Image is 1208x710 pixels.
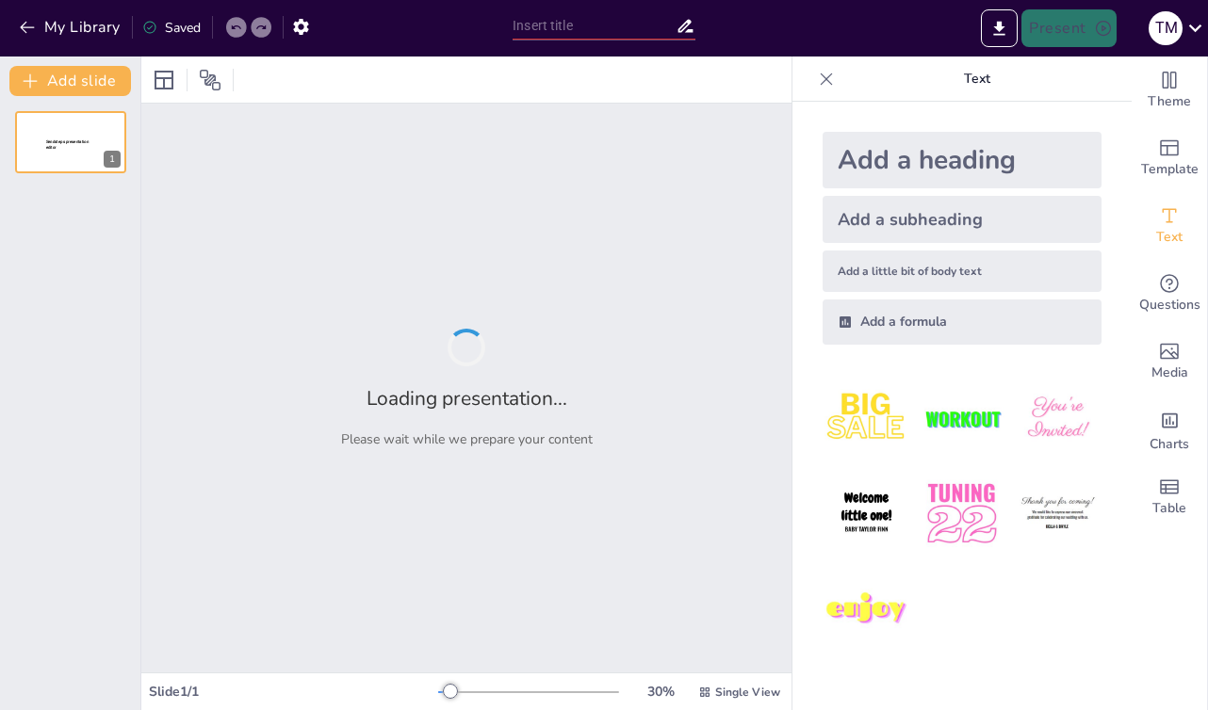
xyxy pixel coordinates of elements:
div: T M [1149,11,1183,45]
button: Export to PowerPoint [981,9,1018,47]
span: Text [1156,227,1183,248]
span: Table [1152,498,1186,519]
div: Add a table [1132,463,1207,531]
div: Layout [149,65,179,95]
div: Add images, graphics, shapes or video [1132,328,1207,395]
span: Charts [1150,434,1189,455]
span: Theme [1148,91,1191,112]
div: Add charts and graphs [1132,395,1207,463]
img: 6.jpeg [1014,470,1102,557]
input: Insert title [513,12,676,40]
img: 5.jpeg [918,470,1005,557]
button: My Library [14,12,128,42]
span: Questions [1139,295,1200,315]
div: Add a subheading [823,196,1102,243]
div: Sendsteps presentation editor1 [15,111,126,173]
img: 2.jpeg [918,375,1005,462]
button: Present [1021,9,1116,47]
button: Add slide [9,66,131,96]
span: Sendsteps presentation editor [46,139,89,150]
div: Get real-time input from your audience [1132,260,1207,328]
div: Change the overall theme [1132,56,1207,124]
span: Single View [715,685,780,700]
div: Slide 1 / 1 [149,683,438,701]
div: Add text boxes [1132,192,1207,260]
div: 30 % [638,683,683,701]
span: Position [199,69,221,91]
div: Add ready made slides [1132,124,1207,192]
div: Add a heading [823,132,1102,188]
h2: Loading presentation... [367,385,567,411]
img: 7.jpeg [823,566,910,654]
span: Media [1151,363,1188,383]
div: 1 [104,151,121,168]
p: Text [841,56,1113,102]
img: 1.jpeg [823,375,910,462]
img: 4.jpeg [823,470,910,557]
button: T M [1149,9,1183,47]
div: Add a formula [823,299,1102,345]
div: Saved [142,19,201,37]
img: 3.jpeg [1014,375,1102,462]
p: Please wait while we prepare your content [341,430,593,448]
div: Add a little bit of body text [823,250,1102,292]
span: Template [1141,159,1199,180]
